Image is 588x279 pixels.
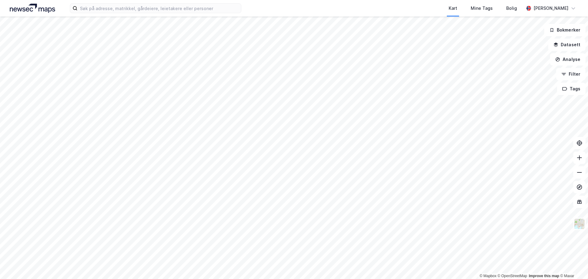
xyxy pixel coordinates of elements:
[574,218,585,230] img: Z
[556,68,586,80] button: Filter
[550,53,586,66] button: Analyse
[449,5,457,12] div: Kart
[548,39,586,51] button: Datasett
[533,5,568,12] div: [PERSON_NAME]
[498,274,527,278] a: OpenStreetMap
[480,274,496,278] a: Mapbox
[471,5,493,12] div: Mine Tags
[557,83,586,95] button: Tags
[506,5,517,12] div: Bolig
[77,4,241,13] input: Søk på adresse, matrikkel, gårdeiere, leietakere eller personer
[557,250,588,279] iframe: Chat Widget
[529,274,559,278] a: Improve this map
[10,4,55,13] img: logo.a4113a55bc3d86da70a041830d287a7e.svg
[557,250,588,279] div: Kontrollprogram for chat
[544,24,586,36] button: Bokmerker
